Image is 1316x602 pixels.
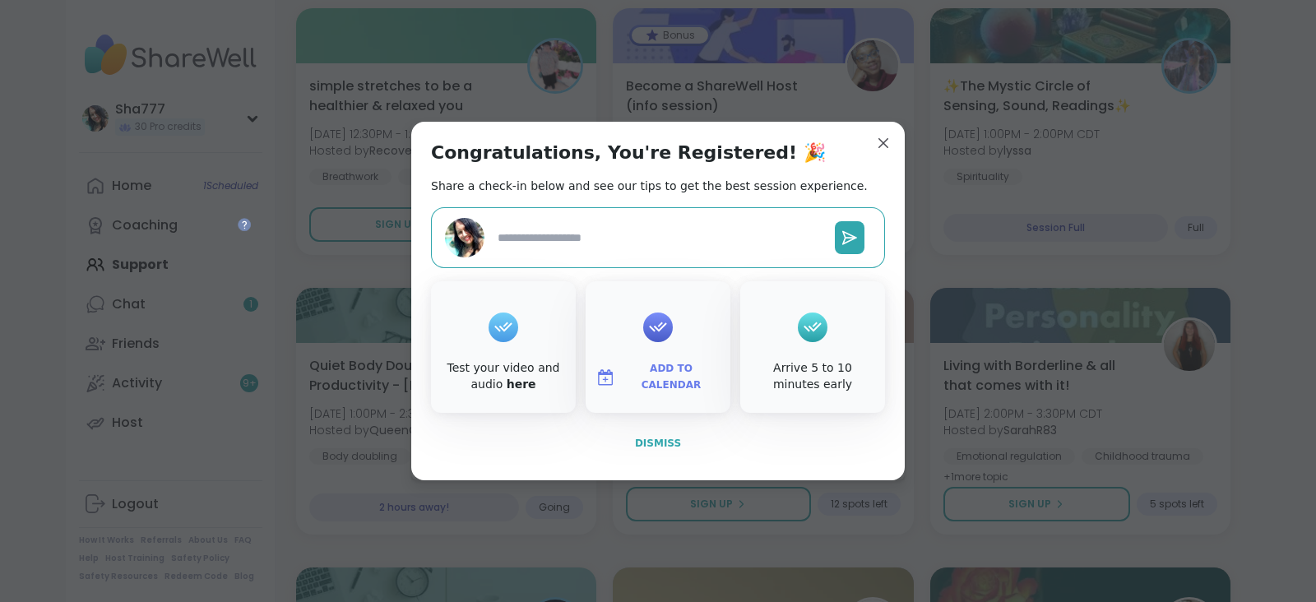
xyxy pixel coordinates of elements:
[589,360,727,395] button: Add to Calendar
[744,360,882,392] div: Arrive 5 to 10 minutes early
[622,361,721,393] span: Add to Calendar
[238,218,251,231] iframe: Spotlight
[431,426,885,461] button: Dismiss
[507,377,536,391] a: here
[434,360,572,392] div: Test your video and audio
[595,368,615,387] img: ShareWell Logomark
[431,178,868,194] h2: Share a check-in below and see our tips to get the best session experience.
[635,438,681,449] span: Dismiss
[431,141,826,164] h1: Congratulations, You're Registered! 🎉
[445,218,484,257] img: Sha777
